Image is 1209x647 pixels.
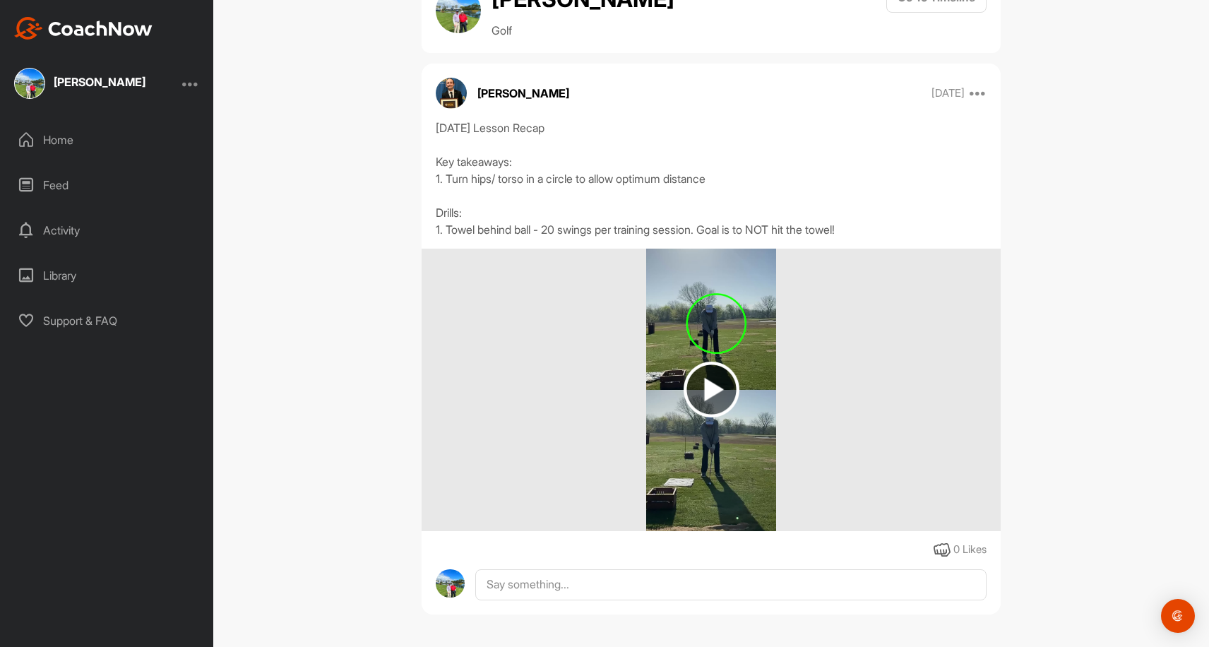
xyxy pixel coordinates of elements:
[1161,599,1195,633] div: Open Intercom Messenger
[492,22,674,39] p: Golf
[14,17,153,40] img: CoachNow
[8,258,207,293] div: Library
[14,68,45,99] img: square_1ccec01e2bf7b1577b26fb1e6e2465b3.jpg
[477,85,569,102] p: [PERSON_NAME]
[684,362,739,417] img: play
[8,122,207,158] div: Home
[953,542,987,558] div: 0 Likes
[436,569,465,598] img: avatar
[646,249,777,531] img: media
[8,303,207,338] div: Support & FAQ
[8,167,207,203] div: Feed
[436,78,467,109] img: avatar
[8,213,207,248] div: Activity
[436,119,987,238] div: [DATE] Lesson Recap Key takeaways: 1. Turn hips/ torso in a circle to allow optimum distance Dril...
[931,86,965,100] p: [DATE]
[54,76,145,88] div: [PERSON_NAME]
